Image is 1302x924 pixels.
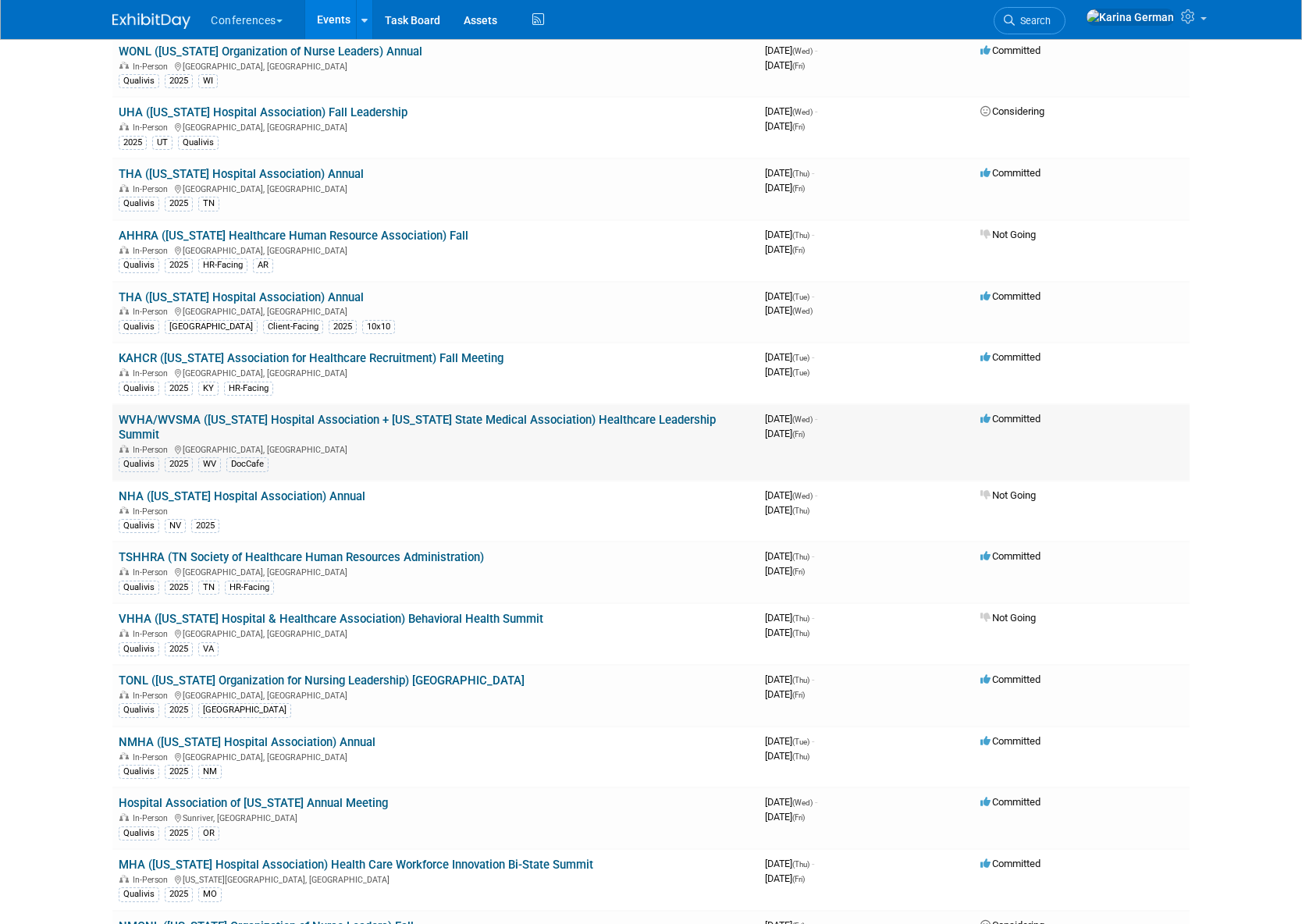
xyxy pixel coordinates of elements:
[119,796,388,810] a: Hospital Association of [US_STATE] Annual Meeting
[812,858,814,869] span: -
[815,413,817,425] span: -
[119,120,752,133] div: [GEOGRAPHIC_DATA], [GEOGRAPHIC_DATA]
[980,612,1036,624] span: Not Going
[119,442,752,455] div: [GEOGRAPHIC_DATA], [GEOGRAPHIC_DATA]
[792,47,813,55] span: (Wed)
[198,765,222,779] div: NM
[119,304,752,317] div: [GEOGRAPHIC_DATA], [GEOGRAPHIC_DATA]
[119,826,159,840] div: Qualivis
[792,293,809,301] span: (Tue)
[765,59,805,71] span: [DATE]
[119,642,159,656] div: Qualivis
[119,307,129,315] img: In-Person Event
[980,550,1041,562] span: Committed
[1015,15,1051,27] span: Search
[133,184,173,194] span: In-Person
[119,567,129,575] img: In-Person Event
[765,504,809,516] span: [DATE]
[792,307,813,315] span: (Wed)
[263,320,323,334] div: Client-Facing
[133,691,173,701] span: In-Person
[815,796,817,808] span: -
[765,612,814,624] span: [DATE]
[792,629,809,638] span: (Thu)
[792,108,813,116] span: (Wed)
[980,167,1041,179] span: Committed
[119,629,129,637] img: In-Person Event
[765,44,817,56] span: [DATE]
[765,872,805,884] span: [DATE]
[812,167,814,179] span: -
[765,796,817,808] span: [DATE]
[815,44,817,56] span: -
[792,368,809,377] span: (Tue)
[792,415,813,424] span: (Wed)
[792,875,805,883] span: (Fri)
[133,752,173,762] span: In-Person
[119,489,365,503] a: NHA ([US_STATE] Hospital Association) Annual
[119,413,716,442] a: WVHA/WVSMA ([US_STATE] Hospital Association + [US_STATE] State Medical Association) Healthcare Le...
[133,813,173,823] span: In-Person
[792,492,813,500] span: (Wed)
[119,750,752,762] div: [GEOGRAPHIC_DATA], [GEOGRAPHIC_DATA]
[133,307,173,317] span: In-Person
[119,59,752,72] div: [GEOGRAPHIC_DATA], [GEOGRAPHIC_DATA]
[765,688,805,700] span: [DATE]
[792,123,805,131] span: (Fri)
[165,703,193,717] div: 2025
[119,246,129,254] img: In-Person Event
[765,735,814,747] span: [DATE]
[119,368,129,376] img: In-Person Event
[119,366,752,378] div: [GEOGRAPHIC_DATA], [GEOGRAPHIC_DATA]
[119,872,752,885] div: [US_STATE][GEOGRAPHIC_DATA], [GEOGRAPHIC_DATA]
[812,229,814,240] span: -
[792,231,809,240] span: (Thu)
[119,506,129,514] img: In-Person Event
[1086,9,1175,26] img: Karina German
[980,673,1041,685] span: Committed
[198,258,247,272] div: HR-Facing
[165,765,193,779] div: 2025
[792,430,805,439] span: (Fri)
[119,519,159,533] div: Qualivis
[119,550,484,564] a: TSHHRA (TN Society of Healthcare Human Resources Administration)
[329,320,357,334] div: 2025
[119,123,129,130] img: In-Person Event
[119,765,159,779] div: Qualivis
[226,457,269,471] div: DocCafe
[815,489,817,501] span: -
[980,44,1041,56] span: Committed
[133,123,173,133] span: In-Person
[119,457,159,471] div: Qualivis
[792,737,809,746] span: (Tue)
[133,506,173,517] span: In-Person
[119,813,129,821] img: In-Person Event
[133,62,173,72] span: In-Person
[765,304,813,316] span: [DATE]
[812,290,814,302] span: -
[980,489,1036,501] span: Not Going
[812,673,814,685] span: -
[980,735,1041,747] span: Committed
[198,581,219,595] div: TN
[765,565,805,577] span: [DATE]
[198,382,219,396] div: KY
[765,243,805,255] span: [DATE]
[792,676,809,684] span: (Thu)
[792,691,805,699] span: (Fri)
[198,826,219,840] div: OR
[119,320,159,334] div: Qualivis
[133,567,173,577] span: In-Person
[191,519,219,533] div: 2025
[119,858,593,872] a: MHA ([US_STATE] Hospital Association) Health Care Workforce Innovation Bi-State Summit
[792,614,809,623] span: (Thu)
[198,642,219,656] div: VA
[792,860,809,869] span: (Thu)
[178,136,219,150] div: Qualivis
[224,382,273,396] div: HR-Facing
[119,105,407,119] a: UHA ([US_STATE] Hospital Association) Fall Leadership
[119,581,159,595] div: Qualivis
[765,229,814,240] span: [DATE]
[812,735,814,747] span: -
[119,136,147,150] div: 2025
